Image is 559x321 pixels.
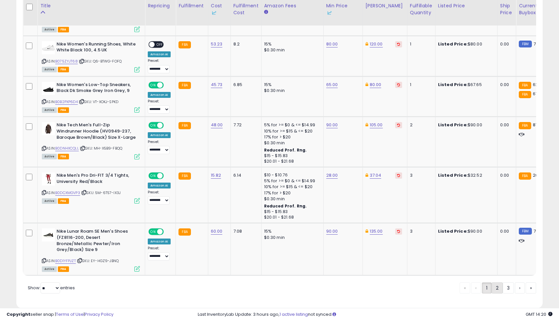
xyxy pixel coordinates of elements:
div: 1 [410,82,430,88]
small: FBA [178,228,191,236]
a: 48.00 [211,122,223,128]
a: 15.82 [211,172,221,179]
div: 0.00 [500,82,511,88]
div: 6.14 [233,172,256,178]
a: 90.00 [326,122,338,128]
div: ASIN: [42,122,140,158]
img: InventoryLab Logo [326,10,333,16]
div: 3 [410,228,430,234]
small: FBA [178,122,191,129]
span: 87.27 [533,122,544,128]
span: ON [149,123,157,128]
b: Nike Men's Pro Dri-FIT 3/4 Tights, University Red/Black [57,172,136,186]
span: ON [149,82,157,88]
span: FBA [58,107,69,113]
a: 28.00 [326,172,338,179]
div: 1 [410,41,430,47]
div: 15% [264,82,318,88]
div: 6.85 [233,82,256,88]
span: All listings currently available for purchase on Amazon [42,107,57,113]
div: Amazon AI [148,132,171,138]
span: OFF [163,173,173,179]
div: 7.08 [233,228,256,234]
img: 315dB9peWVL._SL40_.jpg [42,41,55,54]
a: 80.00 [326,41,338,47]
div: Fulfillment Cost [233,2,259,16]
img: 31QVVqwWBLL._SL40_.jpg [42,228,55,241]
div: 7.72 [233,122,256,128]
span: | SKU: MH-X5B9-FBQQ [80,146,122,151]
small: FBM [519,228,532,235]
b: Nike Lunar Roam SE Men's Shoes (FZ8116-200, Desert Bronze/Metallic Pewter/Iron Grey/Black) Size 9 [57,228,136,254]
div: Current Buybox Price [519,2,552,16]
div: $32.52 [438,172,492,178]
div: 5% for >= $0 & <= $14.99 [264,178,318,184]
div: ASIN: [42,172,140,203]
div: Amazon AI [148,51,171,57]
a: B0DCXMGVP3 [55,190,80,196]
div: 0.00 [500,41,511,47]
div: $90.00 [438,228,492,234]
b: Nike Women's Running Shoes, White White Black 100, 4.5 UK [57,41,136,55]
small: FBA [178,41,191,48]
span: › [519,285,520,291]
div: Last InventoryLab Update: 3 hours ago, not synced. [198,312,553,318]
a: 2 [492,282,503,294]
span: 62.04 [533,81,545,88]
span: All listings currently available for purchase on Amazon [42,154,57,159]
div: $0.30 min [264,88,318,94]
div: $15 - $15.83 [264,209,318,215]
div: $0.30 min [264,47,318,53]
div: $10 - $10.76 [264,172,318,178]
div: Min Price [326,2,360,16]
span: OFF [155,42,165,47]
div: Amazon Fees [264,2,321,9]
b: Listed Price: [438,172,468,178]
span: OFF [163,82,173,88]
div: 0.00 [500,122,511,128]
div: Amazon AI [148,183,171,188]
div: 17% for > $20 [264,134,318,140]
span: FBA [58,27,69,32]
div: [PERSON_NAME] [365,2,404,9]
a: 53.23 [211,41,223,47]
div: Title [40,2,142,9]
small: Amazon Fees. [264,9,268,15]
span: ON [149,173,157,179]
div: ASIN: [42,41,140,72]
div: 10% for >= $15 & <= $20 [264,184,318,190]
span: 70.96 [534,228,545,234]
a: 37.04 [370,172,381,179]
div: $0.30 min [264,196,318,202]
div: $20.01 - $21.68 [264,159,318,164]
div: Preset: [148,246,171,261]
div: Listed Price [438,2,495,9]
div: $15 - $15.83 [264,153,318,159]
div: $0.30 min [264,140,318,146]
div: Some or all of the values in this column are provided from Inventory Lab. [326,9,360,16]
div: 10% for >= $15 & <= $20 [264,128,318,134]
span: 2025-09-6 14:20 GMT [526,311,552,317]
a: 60.00 [211,228,223,235]
a: B0B2PXP6D4 [55,99,78,105]
div: 15% [264,41,318,47]
img: InventoryLab Logo [211,10,217,16]
span: All listings currently available for purchase on Amazon [42,198,57,204]
b: Listed Price: [438,228,468,234]
span: 26.6 [533,172,542,178]
div: $0.30 min [264,235,318,241]
div: 3 [410,172,430,178]
a: 1 active listing [279,311,308,317]
div: 0.00 [500,172,511,178]
a: 65.00 [326,81,338,88]
div: Preset: [148,140,171,154]
span: | SKU: Q6-BTWG-FOFQ [79,59,122,64]
div: $90.00 [438,122,492,128]
span: All listings currently available for purchase on Amazon [42,67,57,72]
div: Repricing [148,2,173,9]
div: 2 [410,122,430,128]
div: Ship Price [500,2,513,16]
img: 318WvNVYmZL._SL40_.jpg [42,122,55,135]
small: FBA [178,82,191,89]
span: FBA [58,266,69,272]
